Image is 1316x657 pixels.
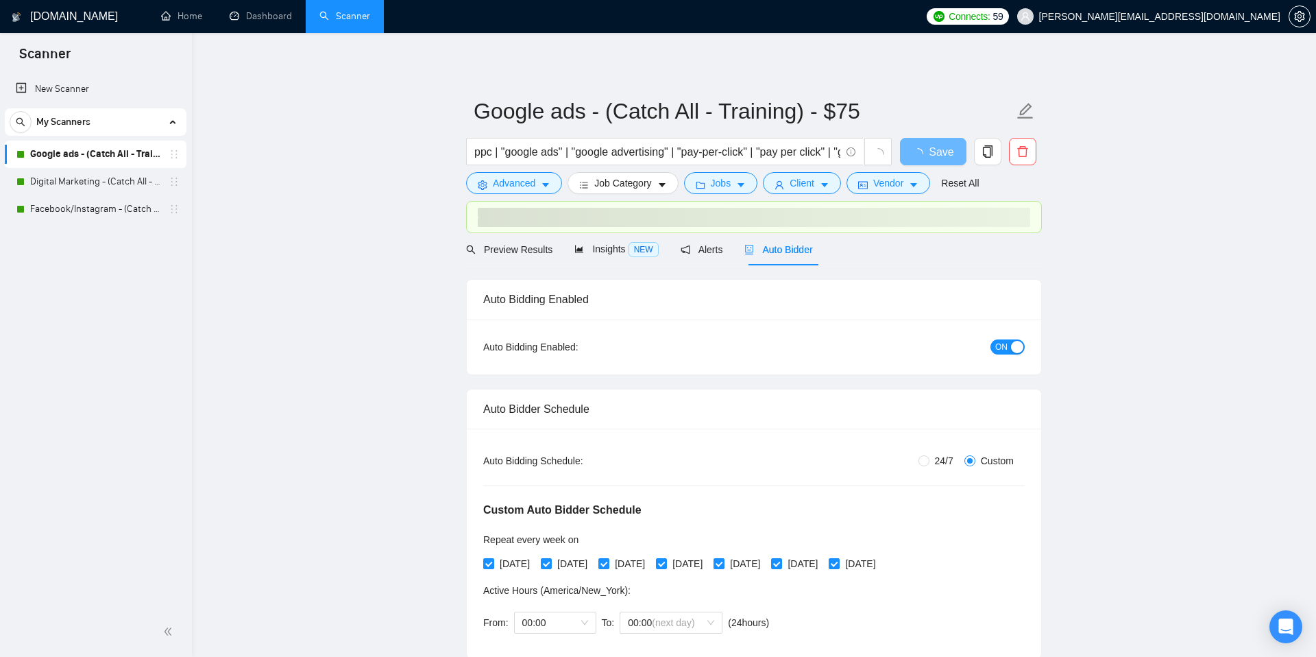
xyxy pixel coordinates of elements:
div: Auto Bidder Schedule [483,390,1025,429]
span: bars [579,180,589,190]
span: Connects: [949,9,990,24]
span: 00:00 [628,612,714,633]
span: search [10,117,31,127]
button: setting [1289,5,1311,27]
span: Preview Results [466,244,552,255]
span: NEW [629,242,659,257]
span: setting [478,180,487,190]
li: New Scanner [5,75,186,103]
li: My Scanners [5,108,186,223]
span: Repeat every week on [483,534,578,545]
a: Digital Marketing - (Catch All - Training)-$100 hr. [30,168,160,195]
span: Alerts [681,244,723,255]
span: Auto Bidder [744,244,812,255]
div: Auto Bidding Enabled [483,280,1025,319]
button: search [10,111,32,133]
span: holder [169,149,180,160]
img: logo [12,6,21,28]
button: delete [1009,138,1036,165]
span: [DATE] [552,556,593,571]
span: double-left [163,625,177,638]
span: Vendor [873,176,903,191]
span: [DATE] [840,556,881,571]
span: Scanner [8,44,82,73]
a: setting [1289,11,1311,22]
span: copy [975,145,1001,158]
div: Open Intercom Messenger [1269,610,1302,643]
h5: Custom Auto Bidder Schedule [483,502,642,518]
span: loading [912,148,929,159]
a: New Scanner [16,75,175,103]
a: Google ads - (Catch All - Training) - $75 [30,141,160,168]
span: Advanced [493,176,535,191]
span: To: [602,617,615,628]
span: notification [681,245,690,254]
span: 24/7 [929,453,959,468]
a: homeHome [161,10,202,22]
span: 59 [993,9,1003,24]
button: Save [900,138,966,165]
span: Client [790,176,814,191]
span: [DATE] [494,556,535,571]
span: holder [169,176,180,187]
input: Search Freelance Jobs... [474,143,840,160]
span: Save [929,143,953,160]
a: Reset All [941,176,979,191]
span: folder [696,180,705,190]
span: Job Category [594,176,651,191]
span: user [775,180,784,190]
span: ON [995,339,1008,355]
span: (next day) [652,617,694,628]
a: dashboardDashboard [230,10,292,22]
span: Active Hours ( America/New_York ): [483,585,631,596]
span: area-chart [574,244,584,254]
span: robot [744,245,754,254]
span: 00:00 [522,612,588,633]
span: [DATE] [782,556,823,571]
span: Insights [574,243,658,254]
span: ( 24 hours) [728,617,769,628]
button: settingAdvancedcaret-down [466,172,562,194]
span: caret-down [909,180,918,190]
span: edit [1016,102,1034,120]
a: Facebook/Instagram - (Catch All - Training) [30,195,160,223]
button: barsJob Categorycaret-down [568,172,678,194]
span: caret-down [736,180,746,190]
span: delete [1010,145,1036,158]
button: idcardVendorcaret-down [846,172,930,194]
span: user [1021,12,1030,21]
button: folderJobscaret-down [684,172,758,194]
span: setting [1289,11,1310,22]
span: holder [169,204,180,215]
span: caret-down [657,180,667,190]
div: Auto Bidding Schedule: [483,453,663,468]
button: userClientcaret-down [763,172,841,194]
div: Auto Bidding Enabled: [483,339,663,355]
span: search [466,245,476,254]
span: From: [483,617,509,628]
span: caret-down [820,180,829,190]
span: idcard [858,180,868,190]
img: upwork-logo.png [934,11,945,22]
input: Scanner name... [474,94,1014,128]
span: [DATE] [609,556,650,571]
span: [DATE] [667,556,708,571]
span: My Scanners [36,108,90,136]
span: loading [872,148,884,160]
span: [DATE] [724,556,766,571]
span: Custom [975,453,1019,468]
button: copy [974,138,1001,165]
a: searchScanner [319,10,370,22]
span: Jobs [711,176,731,191]
span: caret-down [541,180,550,190]
span: info-circle [846,147,855,156]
